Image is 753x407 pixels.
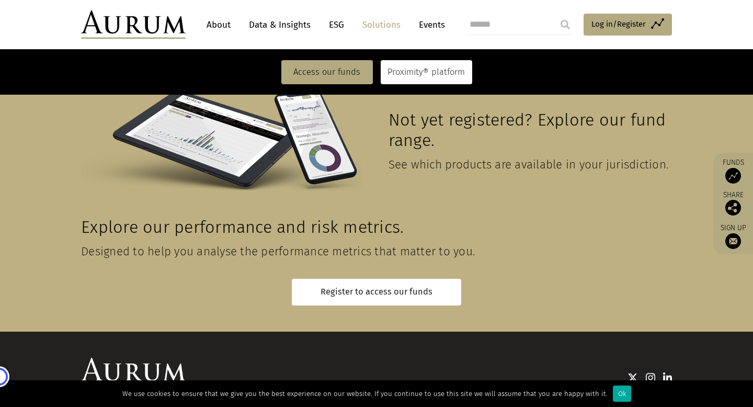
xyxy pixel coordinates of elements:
a: Register to access our funds [292,279,461,306]
span: See which products are available in your jurisdiction. [389,157,669,172]
img: Aurum [81,10,186,39]
img: Access Funds [725,168,741,184]
a: Sign up [718,223,748,249]
span: Log in/Register [591,18,646,30]
a: Access our funds [281,60,373,84]
img: Twitter icon [627,372,638,383]
img: Linkedin icon [663,372,672,383]
div: Share [718,191,748,216]
img: Instagram icon [646,372,655,383]
input: Submit [555,14,576,35]
a: Funds [718,158,748,184]
img: Sign up to our newsletter [725,233,741,249]
a: Log in/Register [584,14,672,36]
a: Solutions [357,15,406,35]
a: Events [414,15,445,35]
a: Proximity® platform [381,60,472,84]
a: Data & Insights [244,15,316,35]
a: ESG [324,15,349,35]
div: Ok [613,386,631,402]
img: Aurum Logo [81,358,186,386]
img: Share this post [725,200,741,216]
a: About [201,15,236,35]
span: Designed to help you analyse the performance metrics that matter to you. [81,244,475,258]
span: Explore our performance and risk metrics. [81,217,404,238]
span: Not yet registered? Explore our fund range. [389,110,666,151]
